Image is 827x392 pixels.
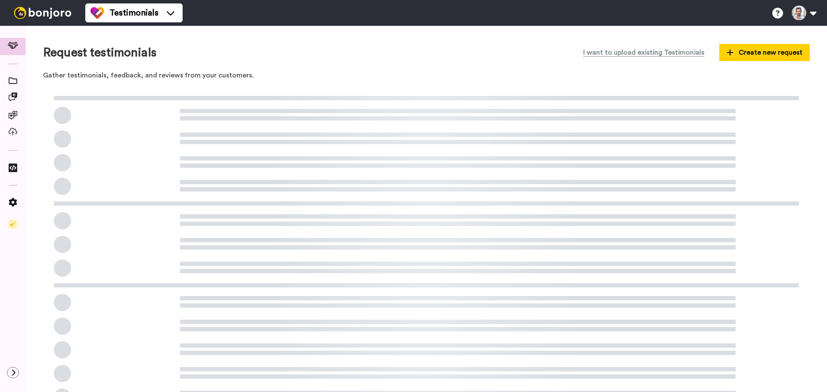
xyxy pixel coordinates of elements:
[43,71,810,80] p: Gather testimonials, feedback, and reviews from your customers.
[583,47,704,58] span: I want to upload existing Testimonials
[109,7,159,19] span: Testimonials
[43,46,156,59] h1: Request testimonials
[9,220,17,228] img: Checklist.svg
[727,47,802,58] span: Create new request
[719,44,810,61] button: Create new request
[90,6,104,20] img: tm-color.svg
[577,43,711,62] button: I want to upload existing Testimonials
[10,7,75,19] img: bj-logo-header-white.svg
